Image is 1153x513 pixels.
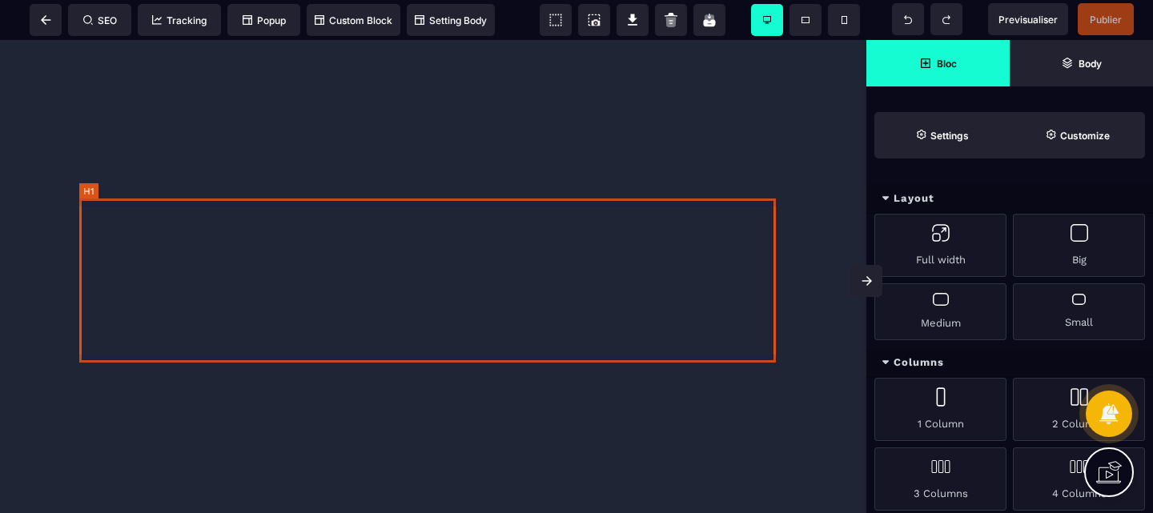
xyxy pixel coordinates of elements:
span: Publier [1090,14,1122,26]
span: Tracking [152,14,207,26]
strong: Body [1079,58,1102,70]
span: Setting Body [415,14,487,26]
div: 1 Column [874,378,1006,441]
div: Full width [874,214,1006,277]
span: Settings [874,112,1010,158]
div: 3 Columns [874,447,1006,511]
span: Screenshot [578,4,610,36]
div: Big [1013,214,1145,277]
span: Popup [243,14,286,26]
div: Medium [874,283,1006,340]
strong: Bloc [937,58,957,70]
span: Open Blocks [866,40,1010,86]
span: View components [540,4,572,36]
strong: Customize [1060,130,1110,142]
span: Preview [988,3,1068,35]
span: Open Layer Manager [1010,40,1153,86]
strong: Settings [930,130,969,142]
span: Previsualiser [998,14,1058,26]
div: Columns [866,348,1153,378]
span: Open Style Manager [1010,112,1145,158]
span: SEO [83,14,117,26]
div: 2 Columns [1013,378,1145,441]
div: 4 Columns [1013,447,1145,511]
div: Layout [866,184,1153,214]
span: Custom Block [315,14,392,26]
div: Small [1013,283,1145,340]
